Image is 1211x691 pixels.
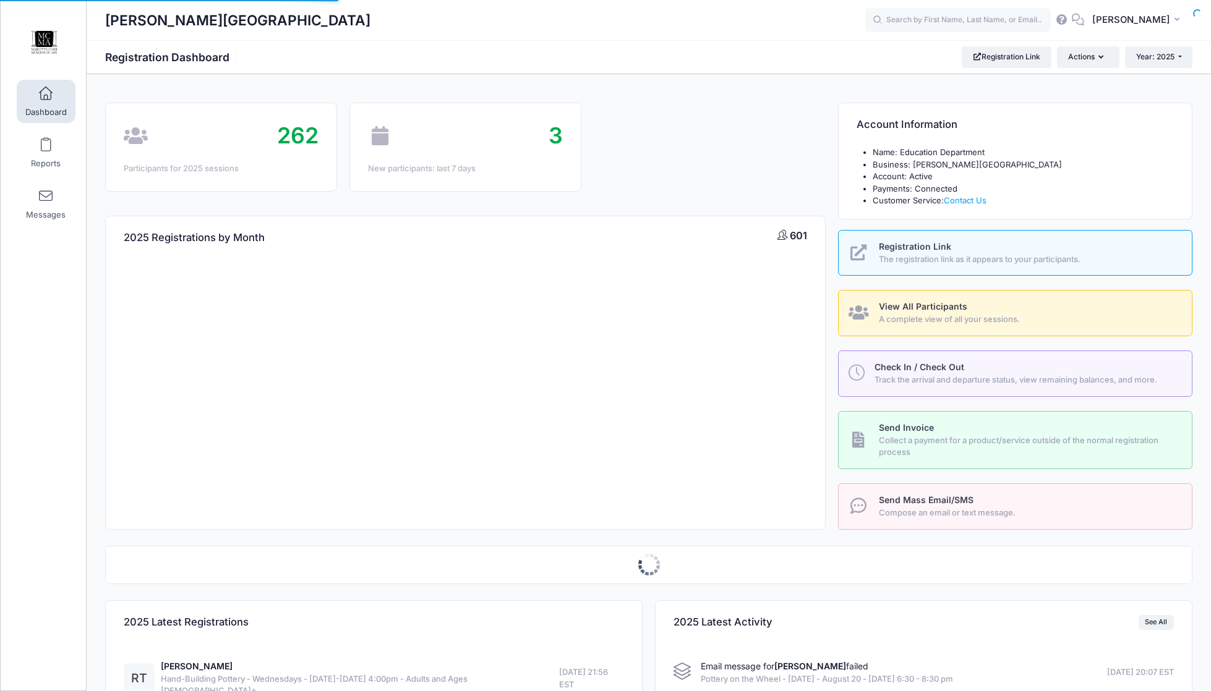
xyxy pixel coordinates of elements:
input: Search by First Name, Last Name, or Email... [865,8,1051,33]
span: Messages [26,210,66,220]
span: The registration link as it appears to your participants. [879,253,1178,266]
div: New participants: last 7 days [368,163,563,175]
span: Year: 2025 [1136,52,1175,61]
li: Customer Service: [873,195,1173,207]
span: Reports [31,158,61,169]
span: Pottery on the Wheel - [DATE] - August 20 - [DATE] 6:30 - 8:30 pm [701,673,953,685]
span: [PERSON_NAME] [1092,13,1170,27]
h1: [PERSON_NAME][GEOGRAPHIC_DATA] [105,6,370,35]
span: Registration Link [879,241,951,252]
h4: 2025 Latest Registrations [124,604,249,640]
a: Registration Link The registration link as it appears to your participants. [838,230,1192,276]
span: Send Invoice [879,422,934,433]
li: Account: Active [873,171,1173,183]
a: Marietta Cobb Museum of Art [1,13,87,72]
button: Year: 2025 [1125,46,1192,67]
a: [PERSON_NAME] [161,661,233,671]
span: Check In / Check Out [875,362,964,372]
a: RT [124,674,155,684]
a: Send Invoice Collect a payment for a product/service outside of the normal registration process [838,411,1192,469]
a: Registration Link [962,46,1051,67]
span: Send Mass Email/SMS [879,494,974,505]
button: [PERSON_NAME] [1084,6,1192,35]
h4: 2025 Registrations by Month [124,220,265,255]
a: Messages [17,182,75,226]
span: 601 [790,229,807,242]
li: Business: [PERSON_NAME][GEOGRAPHIC_DATA] [873,159,1173,171]
h4: 2025 Latest Activity [674,604,772,640]
a: Dashboard [17,80,75,123]
span: Collect a payment for a product/service outside of the normal registration process [879,435,1178,459]
span: Email message for failed [701,661,868,671]
span: Dashboard [25,107,67,117]
span: View All Participants [879,301,967,312]
span: Track the arrival and departure status, view remaining balances, and more. [875,374,1178,386]
strong: [PERSON_NAME] [774,661,846,671]
li: Name: Education Department [873,146,1173,159]
a: Check In / Check Out Track the arrival and departure status, view remaining balances, and more. [838,350,1192,397]
button: Actions [1057,46,1119,67]
span: [DATE] 20:07 EST [1107,666,1174,679]
a: See All [1139,615,1174,630]
span: Compose an email or text message. [879,507,1178,519]
span: 3 [549,122,563,149]
span: [DATE] 21:56 EST [559,666,624,690]
img: Marietta Cobb Museum of Art [21,19,67,66]
h1: Registration Dashboard [105,51,240,64]
a: Send Mass Email/SMS Compose an email or text message. [838,483,1192,530]
span: 262 [277,122,319,149]
a: Reports [17,131,75,174]
a: View All Participants A complete view of all your sessions. [838,290,1192,336]
div: Participants for 2025 sessions [124,163,319,175]
li: Payments: Connected [873,183,1173,195]
span: A complete view of all your sessions. [879,313,1178,326]
a: Contact Us [944,195,986,205]
h4: Account Information [857,108,957,143]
